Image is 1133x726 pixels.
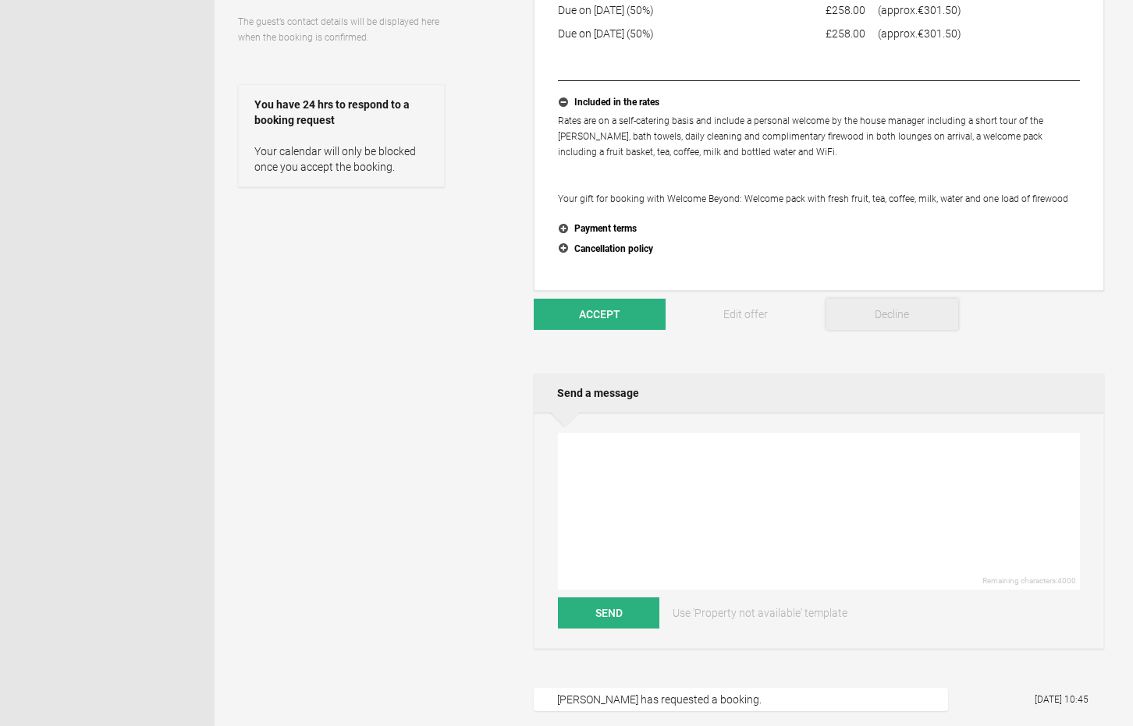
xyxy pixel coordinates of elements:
[579,308,620,321] span: Accept
[558,219,1080,239] button: Payment terms
[680,299,812,330] a: Edit offer
[534,299,666,330] button: Accept
[534,374,1104,413] h2: Send a message
[254,97,428,128] strong: You have 24 hrs to respond to a booking request
[1035,694,1089,705] flynt-date-display: [DATE] 10:45
[826,4,865,16] flynt-currency: £258.00
[558,22,767,41] td: Due on [DATE] (50%)
[875,308,909,321] span: Decline
[826,27,865,40] flynt-currency: £258.00
[878,27,961,40] span: (approx. )
[662,597,858,629] a: Use 'Property not available' template
[558,597,659,629] button: Send
[826,299,958,330] button: Decline
[918,4,957,16] flynt-currency: €301.50
[534,688,948,711] div: [PERSON_NAME] has requested a booking.
[254,143,428,175] p: Your calendar will only be blocked once you accept the booking.
[878,4,961,16] span: (approx. )
[558,113,1080,207] p: Rates are on a self-catering basis and include a personal welcome by the house manager including ...
[558,93,1080,113] button: Included in the rates
[918,27,957,40] flynt-currency: €301.50
[558,239,1080,260] button: Cancellation policy
[238,14,445,45] p: The guest’s contact details will be displayed here when the booking is confirmed.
